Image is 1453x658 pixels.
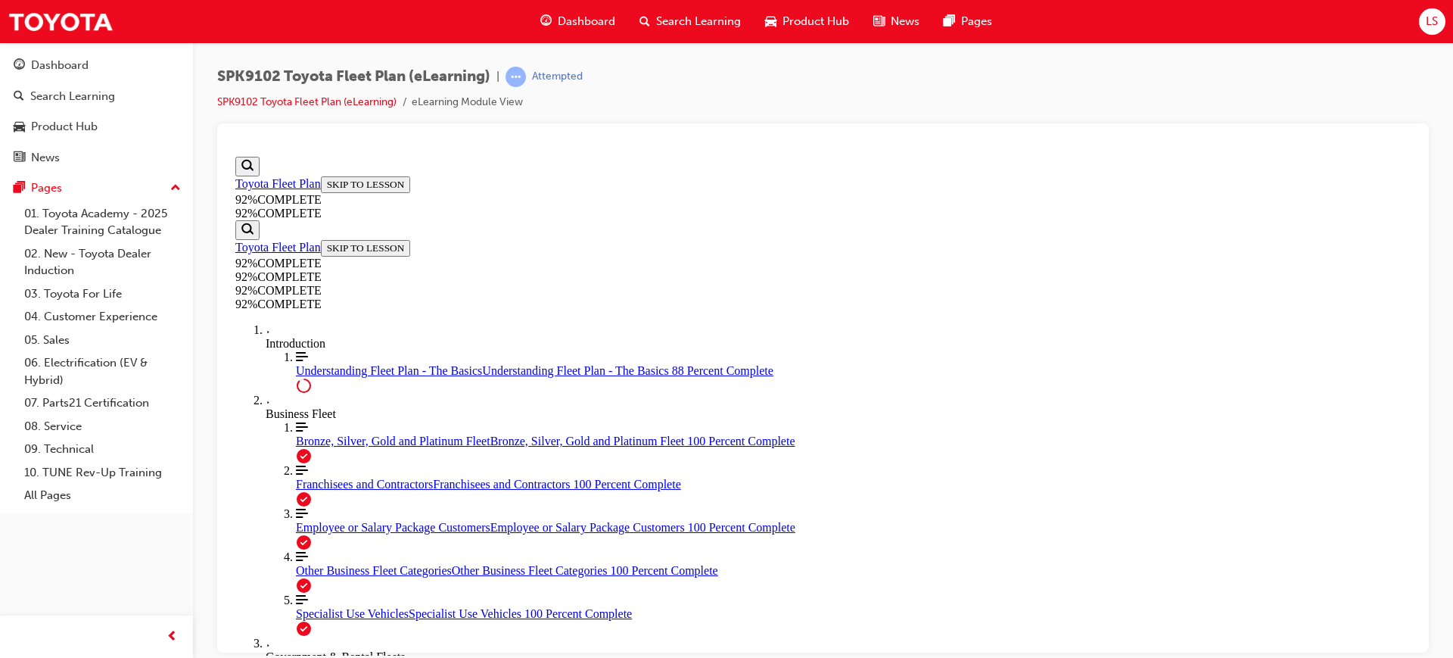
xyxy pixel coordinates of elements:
[6,42,1181,56] div: 92 % COMPLETE
[6,144,187,172] a: News
[166,628,178,647] span: prev-icon
[6,133,1181,147] div: 92 % COMPLETE
[67,327,204,340] span: Franchisees and Contractors
[6,6,30,26] button: Show Search Bar
[627,6,753,37] a: search-iconSearch Learning
[873,12,885,31] span: news-icon
[14,90,24,104] span: search-icon
[6,56,1181,70] div: 92 % COMPLETE
[67,214,253,226] span: Understanding Fleet Plan - The Basics
[67,413,222,426] span: Other Business Fleet Categories
[14,151,25,165] span: news-icon
[6,90,92,103] a: Toyota Fleet Plan
[67,284,261,297] span: Bronze, Silver, Gold and Platinum Fleet
[31,149,60,167] div: News
[67,457,179,469] span: Specialist Use Vehicles
[18,484,187,507] a: All Pages
[222,413,489,426] span: Other Business Fleet Categories 100 Percent Complete
[36,257,1181,270] div: Business Fleet
[18,438,187,461] a: 09. Technical
[783,13,849,30] span: Product Hub
[6,83,187,111] a: Search Learning
[765,12,776,31] span: car-icon
[30,88,115,105] div: Search Learning
[204,327,451,340] span: Franchisees and Contractors 100 Percent Complete
[36,243,1181,270] div: Toggle Business Fleet Section
[932,6,1004,37] a: pages-iconPages
[217,95,397,108] a: SPK9102 Toyota Fleet Plan (eLearning)
[253,214,544,226] span: Understanding Fleet Plan - The Basics 88 Percent Complete
[412,94,523,111] li: eLearning Module View
[36,500,1181,513] div: Government & Rental Fleets
[67,313,1181,341] a: Franchisees and Contractors 100 Percent Complete
[14,120,25,134] span: car-icon
[92,89,182,106] button: SKIP TO LESSON
[18,242,187,282] a: 02. New - Toyota Dealer Induction
[6,70,204,133] section: Course Information
[31,179,62,197] div: Pages
[18,391,187,415] a: 07. Parts21 Certification
[14,59,25,73] span: guage-icon
[36,486,1181,513] div: Toggle Government & Rental Fleets Section
[558,13,615,30] span: Dashboard
[31,57,89,74] div: Dashboard
[67,200,1181,227] a: Understanding Fleet Plan - The Basics 88 Percent Complete
[861,6,932,37] a: news-iconNews
[170,179,181,198] span: up-icon
[6,174,187,202] button: Pages
[528,6,627,37] a: guage-iconDashboard
[6,120,204,133] div: 92 % COMPLETE
[6,106,204,120] div: 92 % COMPLETE
[944,12,955,31] span: pages-icon
[14,182,25,195] span: pages-icon
[8,5,114,39] img: Trak
[6,48,187,174] button: DashboardSearch LearningProduct HubNews
[753,6,861,37] a: car-iconProduct Hub
[656,13,741,30] span: Search Learning
[1419,8,1445,35] button: LS
[67,270,1181,298] a: Bronze, Silver, Gold and Platinum Fleet 100 Percent Complete
[506,67,526,87] span: learningRecordVerb_ATTEMPT-icon
[18,461,187,485] a: 10. TUNE Rev-Up Training
[496,68,499,86] span: |
[961,13,992,30] span: Pages
[18,282,187,306] a: 03. Toyota For Life
[18,329,187,352] a: 05. Sales
[92,26,182,42] button: SKIP TO LESSON
[18,351,187,391] a: 06. Electrification (EV & Hybrid)
[639,12,650,31] span: search-icon
[18,202,187,242] a: 01. Toyota Academy - 2025 Dealer Training Catalogue
[6,51,187,80] a: Dashboard
[540,12,552,31] span: guage-icon
[891,13,919,30] span: News
[261,370,566,383] span: Employee or Salary Package Customers 100 Percent Complete
[36,270,1181,486] div: Course Section for Business Fleet , with 5 Lessons
[6,70,30,89] button: Show Search Bar
[67,443,1181,470] a: Specialist Use Vehicles 100 Percent Complete
[532,70,583,84] div: Attempted
[6,6,1181,70] section: Course Information
[6,147,1181,161] div: 92 % COMPLETE
[36,200,1181,243] div: Course Section for Introduction, with 1 Lessons
[67,370,261,383] span: Employee or Salary Package Customers
[1426,13,1438,30] span: LS
[6,27,92,39] a: Toyota Fleet Plan
[261,284,566,297] span: Bronze, Silver, Gold and Platinum Fleet 100 Percent Complete
[36,173,1181,200] div: Toggle Introduction Section
[67,400,1181,427] a: Other Business Fleet Categories 100 Percent Complete
[6,113,187,141] a: Product Hub
[179,457,403,469] span: Specialist Use Vehicles 100 Percent Complete
[217,68,490,86] span: SPK9102 Toyota Fleet Plan (eLearning)
[36,186,1181,200] div: Introduction
[18,305,187,329] a: 04. Customer Experience
[18,415,187,438] a: 08. Service
[67,357,1181,384] a: Employee or Salary Package Customers 100 Percent Complete
[31,118,98,136] div: Product Hub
